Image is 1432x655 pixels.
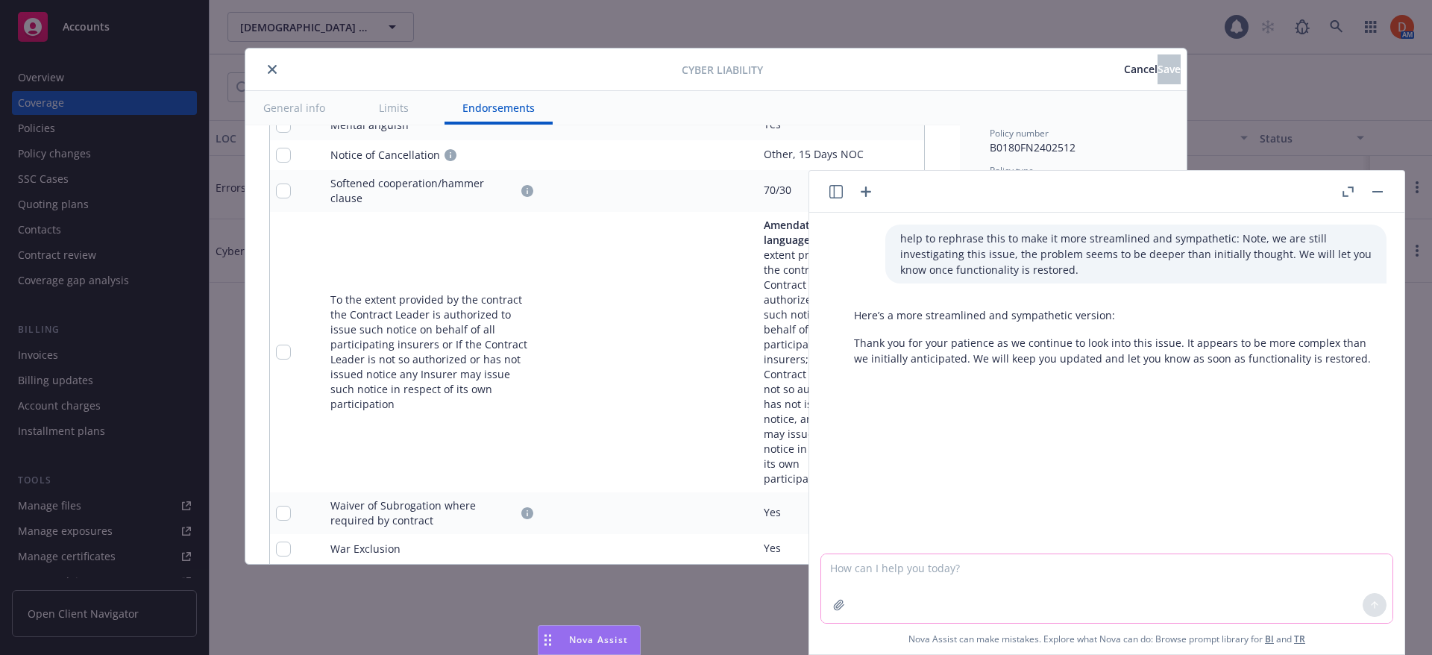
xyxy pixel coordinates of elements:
[445,91,553,125] button: Endorsements
[263,60,281,78] button: close
[764,218,867,486] div: - To the extent provided by the contract, the Contract Leader is authorized to issue such notice ...
[442,146,459,164] a: circleInformation
[764,504,781,520] div: Yes
[764,540,781,556] div: Yes
[330,542,401,557] div: War Exclusion
[1158,54,1181,84] button: Save
[538,626,557,654] div: Drag to move
[854,335,1372,366] p: Thank you for your patience as we continue to look into this issue. It appears to be more complex...
[1294,633,1305,645] a: TR
[361,91,427,125] button: Limits
[908,624,1305,654] span: Nova Assist can make mistakes. Explore what Nova can do: Browse prompt library for and
[518,182,536,200] a: circleInformation
[682,62,763,78] span: Cyber Liability
[990,140,1075,154] span: B0180FN2402512
[330,498,517,528] div: Waiver of Subrogation where required by contract
[538,625,641,655] button: Nova Assist
[1124,54,1158,84] button: Cancel
[330,292,536,412] div: To the extent provided by the contract the Contract Leader is authorized to issue such notice on ...
[764,146,864,162] div: Other, 15 Days NOC
[330,176,517,206] div: Softened cooperation/hammer clause
[1265,633,1274,645] a: BI
[990,127,1049,140] span: Policy number
[990,164,1034,177] span: Policy type
[1158,62,1181,76] span: Save
[854,307,1372,323] p: Here’s a more streamlined and sympathetic version:
[764,182,791,198] div: 70/30
[1124,62,1158,76] span: Cancel
[330,148,440,163] div: Notice of Cancellation
[330,118,409,133] div: Mental anguish
[764,218,827,247] span: Amendatory language:
[518,504,536,522] a: circleInformation
[245,91,343,125] button: General info
[569,633,628,646] span: Nova Assist
[900,231,1372,278] p: help to rephrase this to make it more streamlined and sympathetic: Note, we are still investigati...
